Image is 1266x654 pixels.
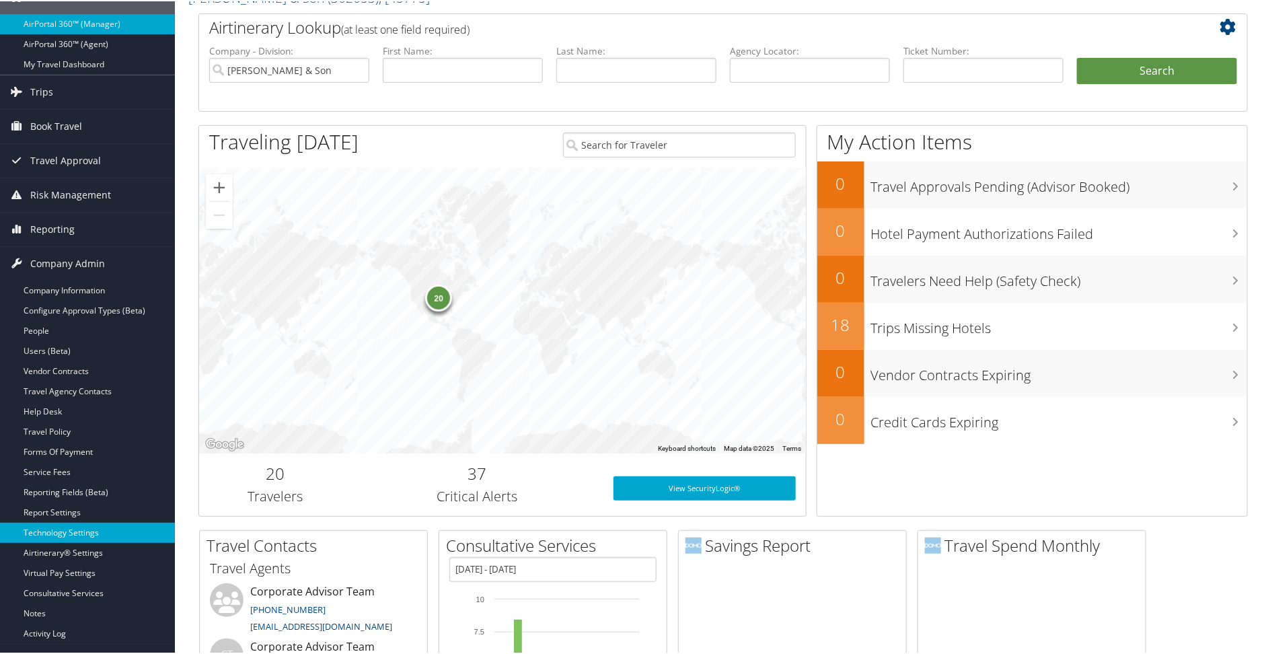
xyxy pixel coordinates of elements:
[817,126,1247,155] h1: My Action Items
[209,461,340,484] h2: 20
[685,536,702,552] img: domo-logo.png
[817,349,1247,396] a: 0Vendor Contracts Expiring
[425,283,452,310] div: 20
[30,108,82,142] span: Book Travel
[206,173,233,200] button: Zoom in
[871,170,1247,195] h3: Travel Approvals Pending (Advisor Booked)
[871,264,1247,289] h3: Travelers Need Help (Safety Check)
[871,311,1247,336] h3: Trips Missing Hotels
[871,405,1247,431] h3: Credit Cards Expiring
[207,533,427,556] h2: Travel Contacts
[783,443,802,451] a: Terms (opens in new tab)
[817,396,1247,443] a: 0Credit Cards Expiring
[209,126,359,155] h1: Traveling [DATE]
[817,301,1247,349] a: 18Trips Missing Hotels
[209,486,340,505] h3: Travelers
[871,217,1247,242] h3: Hotel Payment Authorizations Failed
[474,626,484,634] tspan: 7.5
[361,461,593,484] h2: 37
[446,533,667,556] h2: Consultative Services
[613,475,796,499] a: View SecurityLogic®
[817,207,1247,254] a: 0Hotel Payment Authorizations Failed
[685,533,906,556] h2: Savings Report
[817,254,1247,301] a: 0Travelers Need Help (Safety Check)
[30,211,75,245] span: Reporting
[30,74,53,108] span: Trips
[209,15,1150,38] h2: Airtinerary Lookup
[210,558,417,577] h3: Travel Agents
[817,359,864,382] h2: 0
[206,201,233,227] button: Zoom out
[476,594,484,602] tspan: 10
[203,582,424,637] li: Corporate Advisor Team
[250,619,392,631] a: [EMAIL_ADDRESS][DOMAIN_NAME]
[724,443,775,451] span: Map data ©2025
[202,435,247,452] img: Google
[925,533,1146,556] h2: Travel Spend Monthly
[202,435,247,452] a: Open this area in Google Maps (opens a new window)
[871,358,1247,384] h3: Vendor Contracts Expiring
[250,602,326,614] a: [PHONE_NUMBER]
[30,177,111,211] span: Risk Management
[563,131,796,156] input: Search for Traveler
[1077,57,1237,83] button: Search
[817,265,864,288] h2: 0
[209,43,369,57] label: Company - Division:
[556,43,716,57] label: Last Name:
[925,536,941,552] img: domo-logo.png
[817,218,864,241] h2: 0
[383,43,543,57] label: First Name:
[817,171,864,194] h2: 0
[730,43,890,57] label: Agency Locator:
[817,406,864,429] h2: 0
[903,43,1064,57] label: Ticket Number:
[361,486,593,505] h3: Critical Alerts
[30,143,101,176] span: Travel Approval
[659,443,716,452] button: Keyboard shortcuts
[341,21,470,36] span: (at least one field required)
[817,160,1247,207] a: 0Travel Approvals Pending (Advisor Booked)
[30,246,105,279] span: Company Admin
[817,312,864,335] h2: 18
